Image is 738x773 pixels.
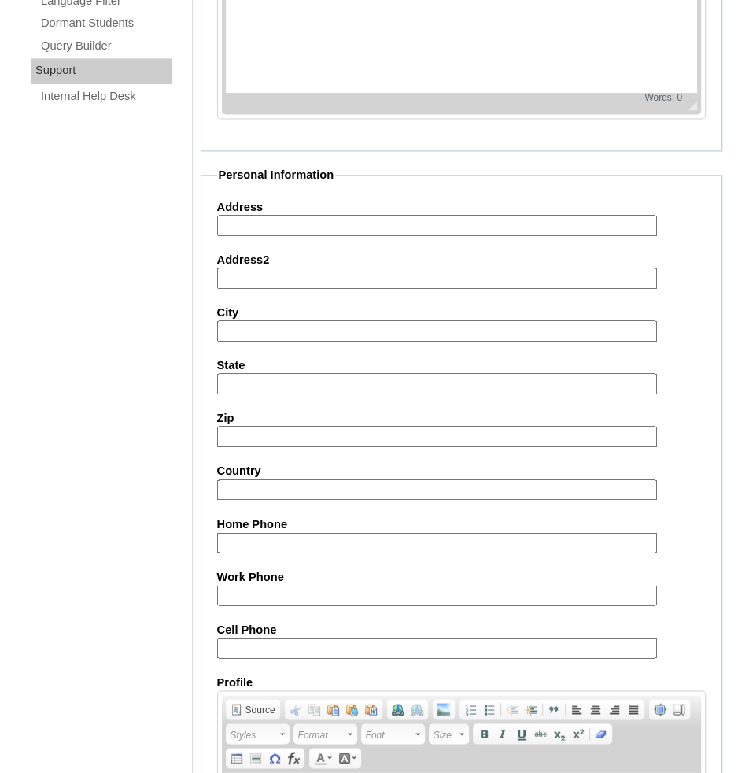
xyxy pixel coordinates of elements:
a: Justify [624,701,643,718]
label: Profile [217,674,707,690]
a: Insert Horizontal Line [246,749,265,767]
a: Align Right [605,701,624,718]
label: Home Phone [217,516,707,532]
a: Table [227,749,246,767]
a: Paste [324,701,343,718]
a: Show Blocks [670,701,688,718]
a: Center [586,701,605,718]
span: Styles [231,725,278,744]
a: Format [293,723,357,744]
label: Work Phone [217,568,707,585]
a: Insert/Remove Bulleted List [480,701,499,718]
a: Source [227,701,279,718]
a: Underline [512,725,531,742]
label: State [217,357,707,374]
span: Words: 0 [641,91,685,103]
span: Source [243,703,275,716]
a: Add Image [434,701,453,718]
a: Maximize [651,701,670,718]
a: Align Left [567,701,586,718]
label: Country [217,463,707,479]
a: Increase Indent [522,701,541,718]
a: Superscript [569,725,588,742]
a: Insert/Remove Numbered List [461,701,480,718]
label: Zip [217,410,707,427]
a: Query Builder [39,36,172,56]
a: Strike Through [531,725,550,742]
a: Italic [493,725,512,742]
a: Unlink [408,701,426,718]
a: Size [429,723,469,744]
a: Paste from Word [362,701,381,718]
a: Remove Format [592,725,611,742]
div: Support [31,58,172,83]
a: Text Color [311,749,335,767]
a: Cut [286,701,305,718]
a: Block Quote [544,701,563,718]
label: Cell Phone [217,621,707,638]
a: Paste as plain text [343,701,362,718]
label: Address2 [217,252,707,268]
label: Address [217,199,707,216]
a: Background Color [335,749,360,767]
a: Dormant Students [39,13,172,33]
span: Size [434,725,457,744]
label: City [217,305,707,321]
a: Internal Help Desk [39,87,172,106]
a: Font [361,723,425,744]
a: Insert Equation [284,749,303,767]
a: Link [389,701,408,718]
span: Resize [678,101,697,110]
a: Decrease Indent [503,701,522,718]
span: Format [298,725,345,744]
a: Styles [226,723,290,744]
span: Font [366,725,413,744]
a: Bold [474,725,493,742]
div: Statistics [641,91,685,103]
a: Copy [305,701,324,718]
a: Subscript [550,725,569,742]
legend: Personal Information [217,167,336,183]
a: Insert Special Character [265,749,284,767]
